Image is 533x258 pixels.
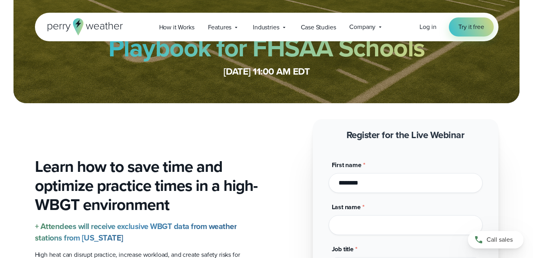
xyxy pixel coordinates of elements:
span: Call sales [487,235,513,245]
span: Case Studies [301,23,336,32]
span: Features [208,23,232,32]
span: Job title [332,245,354,254]
h3: Learn how to save time and optimize practice times in a high-WBGT environment [35,157,260,214]
span: Try it free [458,22,484,32]
a: How it Works [152,19,201,35]
span: Last name [332,202,361,212]
a: Try it free [449,17,493,37]
strong: The Preseason WBGT Playbook for FHSAA Schools [108,4,425,66]
strong: Register for the Live Webinar [346,128,465,142]
strong: + Attendees will receive exclusive WBGT data from weather stations from [US_STATE] [35,220,237,244]
a: Call sales [468,231,523,248]
span: How it Works [159,23,194,32]
a: Case Studies [294,19,343,35]
span: First name [332,160,362,169]
strong: [DATE] 11:00 AM EDT [223,64,310,79]
span: Industries [253,23,279,32]
a: Log in [419,22,436,32]
span: Log in [419,22,436,31]
span: Company [349,22,375,32]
